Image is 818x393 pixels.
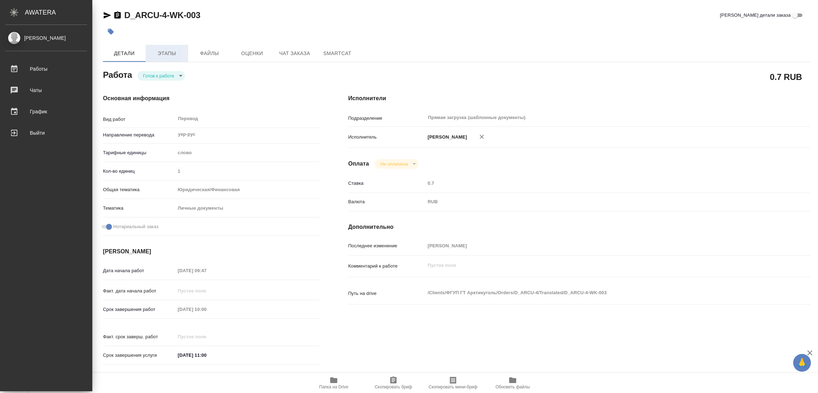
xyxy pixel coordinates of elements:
button: Добавить тэг [103,24,119,39]
h4: Основная информация [103,94,320,103]
div: RUB [425,196,772,208]
div: Готов к работе [137,71,185,81]
a: График [2,103,91,120]
span: Папка на Drive [319,384,348,389]
button: Удалить исполнителя [474,129,490,145]
span: Нотариальный заказ [113,223,158,230]
div: Юридическая/Финансовая [175,184,320,196]
p: Последнее изменение [348,242,425,249]
span: [PERSON_NAME] детали заказа [720,12,791,19]
p: Валюта [348,198,425,205]
h4: Оплата [348,160,369,168]
p: Срок завершения услуги [103,352,175,359]
span: Оценки [235,49,269,58]
a: D_ARCU-4-WK-003 [124,10,200,20]
div: Работы [5,64,87,74]
div: [PERSON_NAME] [5,34,87,42]
p: Кол-во единиц [103,168,175,175]
span: SmartCat [320,49,354,58]
div: слово [175,147,320,159]
span: 🙏 [796,355,808,370]
p: Исполнитель [348,134,425,141]
h4: [PERSON_NAME] [103,247,320,256]
div: График [5,106,87,117]
div: Личные документы [175,202,320,214]
button: Скопировать мини-бриф [423,373,483,393]
p: [PERSON_NAME] [425,134,467,141]
p: Дата начала работ [103,267,175,274]
input: Пустое поле [425,241,772,251]
p: Направление перевода [103,131,175,139]
div: Готов к работе [375,159,418,169]
span: Обновить файлы [496,384,530,389]
p: Тематика [103,205,175,212]
button: Папка на Drive [304,373,364,393]
p: Комментарий к работе [348,263,425,270]
span: Файлы [192,49,227,58]
span: Этапы [150,49,184,58]
input: ✎ Введи что-нибудь [175,350,238,360]
p: Подразделение [348,115,425,122]
div: Выйти [5,128,87,138]
button: Обновить файлы [483,373,542,393]
span: Скопировать мини-бриф [429,384,477,389]
span: Скопировать бриф [375,384,412,389]
button: Готов к работе [141,73,176,79]
input: Пустое поле [425,178,772,188]
p: Факт. срок заверш. работ [103,333,175,340]
a: Чаты [2,81,91,99]
input: Пустое поле [175,286,238,296]
p: Тарифные единицы [103,149,175,156]
a: Выйти [2,124,91,142]
input: Пустое поле [175,265,238,276]
p: Путь на drive [348,290,425,297]
h4: Дополнительно [348,223,810,231]
p: Срок завершения работ [103,306,175,313]
input: Пустое поле [175,166,320,176]
input: Пустое поле [175,304,238,314]
p: Факт. дата начала работ [103,287,175,295]
h2: Работа [103,68,132,81]
button: Скопировать ссылку для ЯМессенджера [103,11,111,20]
h2: 0.7 RUB [770,71,802,83]
span: Чат заказа [278,49,312,58]
p: Вид работ [103,116,175,123]
a: Работы [2,60,91,78]
textarea: /Clients/ФГУП ГТ Арктикуголь/Orders/D_ARCU-4/Translated/D_ARCU-4-WK-003 [425,287,772,299]
button: 🙏 [793,354,811,372]
p: Ставка [348,180,425,187]
button: Скопировать бриф [364,373,423,393]
p: Общая тематика [103,186,175,193]
button: Не оплачена [378,161,410,167]
h4: Исполнители [348,94,810,103]
div: Чаты [5,85,87,96]
button: Скопировать ссылку [113,11,122,20]
span: Детали [107,49,141,58]
input: Пустое поле [175,332,238,342]
div: AWATERA [25,5,92,20]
